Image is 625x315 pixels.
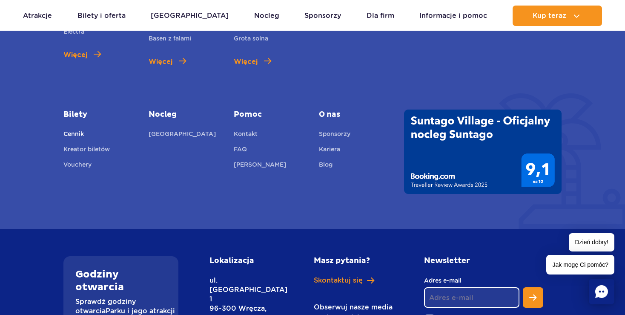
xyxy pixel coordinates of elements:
input: Adres e-mail [424,287,519,308]
a: Kontakt [234,129,258,141]
h2: Lokalizacja [209,256,275,266]
a: Kariera [319,144,340,156]
a: Informacje i pomoc [419,6,487,26]
img: Traveller Review Awards 2025' od Booking.com dla Suntago Village - wynik 9.1/10 [404,110,562,194]
a: Pomoc [234,110,306,120]
span: Więcej [234,57,258,67]
button: Zapisz się do newslettera [523,287,543,308]
span: Skontaktuj się [314,276,363,285]
a: Grota solna [234,34,268,46]
a: Dla firm [367,6,394,26]
a: Electra [63,27,84,39]
button: Kup teraz [513,6,602,26]
a: Blog [319,160,333,172]
a: Więcej [234,57,271,67]
a: Sponsorzy [319,129,350,141]
a: Vouchery [63,160,92,172]
a: FAQ [234,144,247,156]
a: Cennik [63,129,84,141]
span: Kup teraz [533,12,566,20]
a: Bilety [63,110,136,120]
a: Więcej [149,57,186,67]
a: Atrakcje [23,6,52,26]
h2: Newsletter [424,256,543,266]
h2: Masz pytania? [314,256,396,266]
span: Dzień dobry! [569,233,614,251]
a: Basen z falami [149,34,191,46]
label: Adres e-mail [424,276,519,285]
span: Jak mogę Ci pomóc? [546,255,614,275]
h2: Godziny otwarcia [75,268,166,294]
a: Kreator biletów [63,144,110,156]
span: Więcej [149,57,172,67]
div: Chat [589,279,614,304]
a: Więcej [63,50,101,60]
a: [PERSON_NAME] [234,160,286,172]
a: Sponsorzy [304,6,341,26]
a: [GEOGRAPHIC_DATA] [149,129,216,141]
span: Więcej [63,50,87,60]
a: Nocleg [254,6,279,26]
a: [GEOGRAPHIC_DATA] [151,6,229,26]
a: Nocleg [149,110,221,120]
a: Skontaktuj się [314,276,396,285]
span: O nas [319,110,391,120]
a: Bilety i oferta [77,6,126,26]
